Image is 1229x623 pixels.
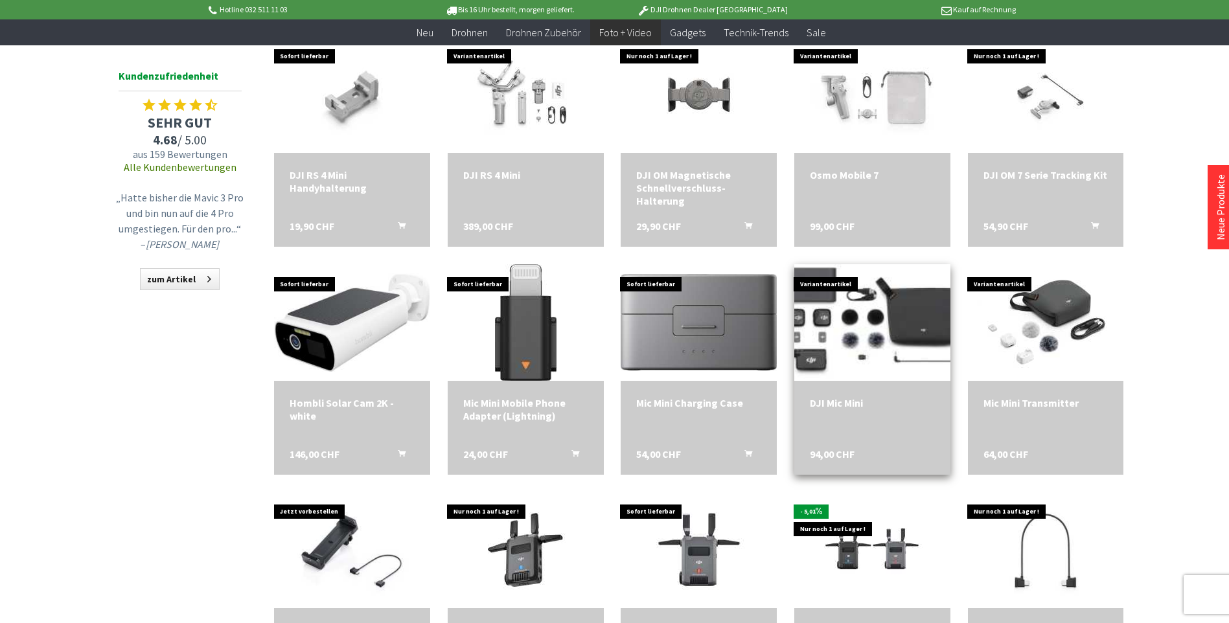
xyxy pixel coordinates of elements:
[463,220,513,232] span: 389,00 CHF
[590,19,661,46] a: Foto + Video
[140,268,220,290] a: zum Artikel
[641,492,757,608] img: DJI SDR Transmission Empfänger
[290,220,334,232] span: 19,90 CHF
[636,396,761,409] div: Mic Mini Charging Case
[636,168,761,207] a: DJI OM Magnetische Schnellverschluss-Halterung 29,90 CHF In den Warenkorb
[983,447,1028,460] span: 64,00 CHF
[814,2,1016,17] p: Kauf auf Rechnung
[290,447,339,460] span: 146,00 CHF
[621,274,777,370] img: Mic Mini Charging Case
[463,396,588,422] a: Mic Mini Mobile Phone Adapter (Lightning) 24,00 CHF In den Warenkorb
[611,2,813,17] p: DJI Drohnen Dealer [GEOGRAPHIC_DATA]
[983,168,1108,181] div: DJI OM 7 Serie Tracking Kit
[112,131,248,148] span: / 5.00
[810,168,935,181] div: Osmo Mobile 7
[382,447,413,464] button: In den Warenkorb
[661,19,715,46] a: Gadgets
[810,396,935,409] a: DJI Mic Mini 94,00 CHF
[153,131,178,148] span: 4.68
[556,447,587,464] button: In den Warenkorb
[983,396,1108,409] a: Mic Mini Transmitter 64,00 CHF
[636,220,681,232] span: 29,90 CHF
[495,264,557,381] img: Mic Mini Mobile Phone Adapter (Lightning)
[636,447,681,460] span: 54,00 CHF
[977,264,1115,381] img: Mic Mini Transmitter
[794,36,950,153] img: Osmo Mobile 7
[409,2,611,17] p: Bis 16 Uhr bestellt, morgen geliefert.
[1214,174,1227,240] a: Neue Produkte
[274,498,430,602] img: DJI SDR Transmission Tablet-Halterungs-Kit
[467,492,584,608] img: DJI SDR Transmission Sender
[724,26,788,39] span: Technik-Trends
[452,26,488,39] span: Drohnen
[448,36,603,153] img: DJI RS 4 Mini
[290,168,415,194] div: DJI RS 4 Mini Handyhalterung
[274,36,430,153] img: DJI RS 4 Mini Handyhalterung
[729,447,760,464] button: In den Warenkorb
[382,220,413,236] button: In den Warenkorb
[442,19,497,46] a: Drohnen
[775,241,969,404] img: DJI Mic Mini
[810,168,935,181] a: Osmo Mobile 7 99,00 CHF
[119,67,242,91] span: Kundenzufriedenheit
[970,36,1122,153] img: DJI OM 7 Serie Tracking Kit
[112,113,248,131] span: SEHR GUT
[798,19,835,46] a: Sale
[670,26,706,39] span: Gadgets
[463,396,588,422] div: Mic Mini Mobile Phone Adapter (Lightning)
[729,220,760,236] button: In den Warenkorb
[814,492,930,608] img: DJI SDR Transmission Combo
[274,273,430,372] img: Hombli Solar Cam 2K - white
[810,220,855,232] span: 99,00 CHF
[207,2,409,17] p: Hotline 032 511 11 03
[636,396,761,409] a: Mic Mini Charging Case 54,00 CHF In den Warenkorb
[983,220,1028,232] span: 54,90 CHF
[968,498,1124,602] img: Anschlusskabel zur Verbindung von Empfänger und Handy (USB-C-auf-USB-C, 22 cm)
[146,238,219,251] em: [PERSON_NAME]
[417,26,433,39] span: Neu
[715,19,798,46] a: Technik-Trends
[112,148,248,161] span: aus 159 Bewertungen
[497,19,590,46] a: Drohnen Zubehör
[463,447,508,460] span: 24,00 CHF
[810,396,935,409] div: DJI Mic Mini
[506,26,581,39] span: Drohnen Zubehör
[636,168,761,207] div: DJI OM Magnetische Schnellverschluss-Halterung
[599,26,652,39] span: Foto + Video
[1075,220,1107,236] button: In den Warenkorb
[463,168,588,181] a: DJI RS 4 Mini 389,00 CHF
[983,168,1108,181] a: DJI OM 7 Serie Tracking Kit 54,90 CHF In den Warenkorb
[983,396,1108,409] div: Mic Mini Transmitter
[463,168,588,181] div: DJI RS 4 Mini
[124,161,236,174] a: Alle Kundenbewertungen
[810,447,855,460] span: 94,00 CHF
[290,396,415,422] a: Hombli Solar Cam 2K - white 146,00 CHF In den Warenkorb
[807,26,826,39] span: Sale
[290,396,415,422] div: Hombli Solar Cam 2K - white
[115,190,245,252] p: „Hatte bisher die Mavic 3 Pro und bin nun auf die 4 Pro umgestiegen. Für den pro...“ –
[290,168,415,194] a: DJI RS 4 Mini Handyhalterung 19,90 CHF In den Warenkorb
[641,36,757,153] img: DJI OM Magnetische Schnellverschluss-Halterung
[408,19,442,46] a: Neu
